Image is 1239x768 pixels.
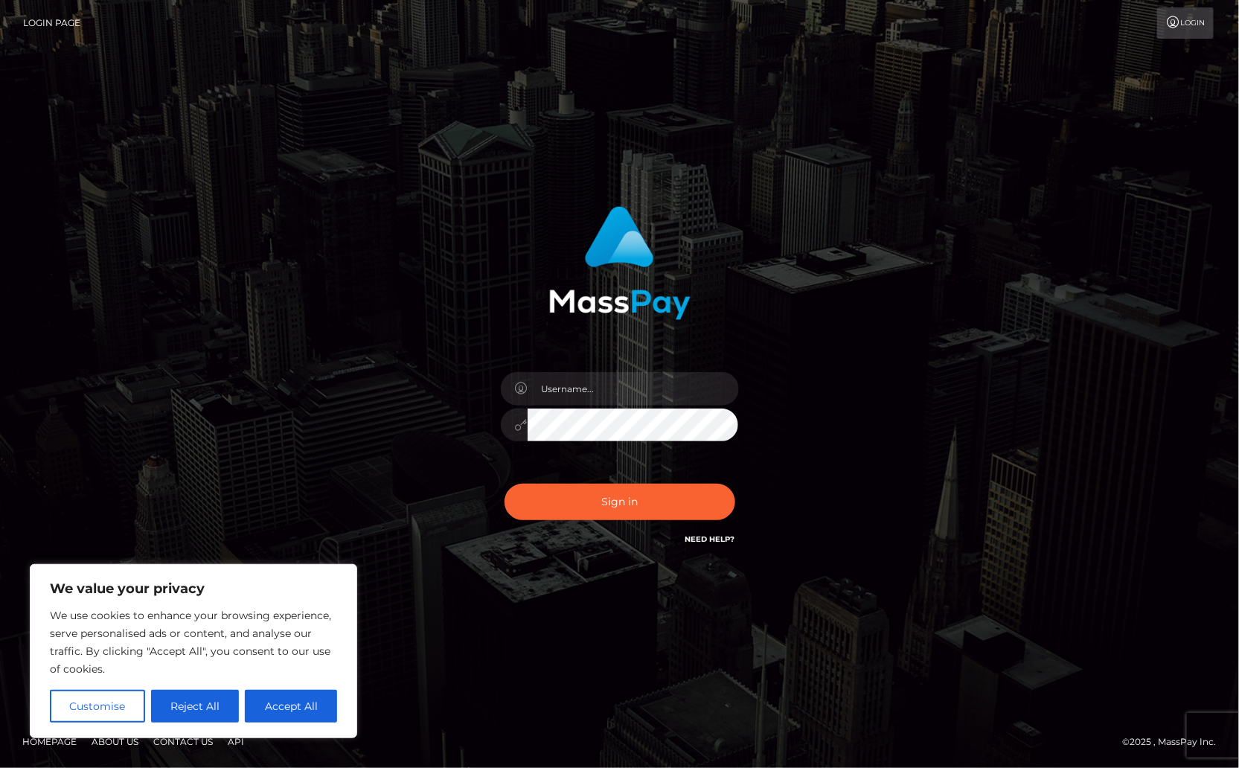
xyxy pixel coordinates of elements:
[30,564,357,738] div: We value your privacy
[528,372,739,406] input: Username...
[1123,734,1228,750] div: © 2025 , MassPay Inc.
[147,730,219,753] a: Contact Us
[151,690,240,723] button: Reject All
[1157,7,1214,39] a: Login
[86,730,144,753] a: About Us
[16,730,83,753] a: Homepage
[23,7,80,39] a: Login Page
[50,580,337,598] p: We value your privacy
[685,534,735,544] a: Need Help?
[50,607,337,678] p: We use cookies to enhance your browsing experience, serve personalised ads or content, and analys...
[505,484,735,520] button: Sign in
[245,690,337,723] button: Accept All
[549,206,691,320] img: MassPay Login
[222,730,250,753] a: API
[50,690,145,723] button: Customise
